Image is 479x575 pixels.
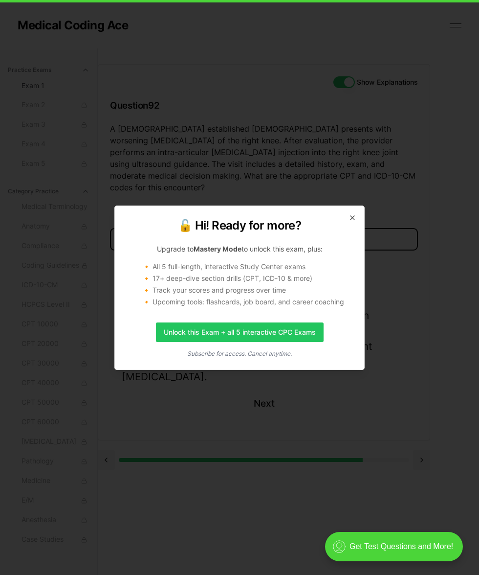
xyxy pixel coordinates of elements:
[142,274,352,283] li: 🔸 17+ deep-dive section drills (CPT, ICD-10 & more)
[127,244,352,254] p: Upgrade to to unlock this exam, plus:
[142,285,352,295] li: 🔸 Track your scores and progress over time
[187,350,292,357] i: Subscribe for access. Cancel anytime.
[142,297,352,307] li: 🔸 Upcoming tools: flashcards, job board, and career coaching
[156,322,324,342] a: Unlock this Exam + all 5 interactive CPC Exams
[127,218,352,233] h2: 🔓 Hi! Ready for more?
[194,245,241,253] strong: Mastery Mode
[142,262,352,272] li: 🔸 All 5 full-length, interactive Study Center exams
